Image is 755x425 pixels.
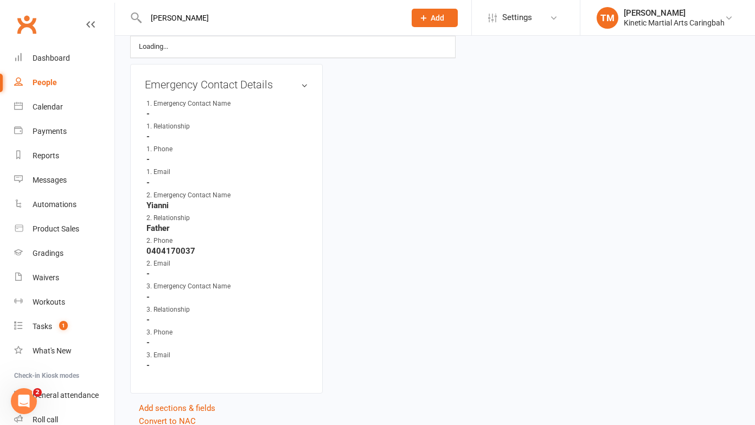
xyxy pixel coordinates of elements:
[146,121,236,132] div: 1. Relationship
[14,241,114,266] a: Gradings
[33,102,63,111] div: Calendar
[59,321,68,330] span: 1
[33,224,79,233] div: Product Sales
[146,132,308,141] strong: -
[597,7,618,29] div: TM
[412,9,458,27] button: Add
[33,415,58,424] div: Roll call
[33,391,99,400] div: General attendance
[33,54,70,62] div: Dashboard
[146,292,308,302] strong: -
[146,144,236,154] div: 1. Phone
[14,339,114,363] a: What's New
[14,70,114,95] a: People
[146,246,308,256] strong: 0404170037
[14,217,114,241] a: Product Sales
[146,259,236,269] div: 2. Email
[146,315,308,325] strong: -
[14,383,114,408] a: General attendance kiosk mode
[14,46,114,70] a: Dashboard
[33,346,72,355] div: What's New
[146,154,308,164] strong: -
[14,144,114,168] a: Reports
[33,273,59,282] div: Waivers
[14,168,114,192] a: Messages
[33,322,52,331] div: Tasks
[14,266,114,290] a: Waivers
[33,176,67,184] div: Messages
[502,5,532,30] span: Settings
[146,178,308,188] strong: -
[11,388,37,414] iframe: Intercom live chat
[146,281,236,292] div: 3. Emergency Contact Name
[136,39,171,55] div: Loading...
[146,167,236,177] div: 1. Email
[146,305,236,315] div: 3. Relationship
[146,338,308,347] strong: -
[146,213,236,223] div: 2. Relationship
[146,99,236,109] div: 1. Emergency Contact Name
[33,200,76,209] div: Automations
[146,223,308,233] strong: Father
[146,201,308,210] strong: Yianni
[146,360,308,370] strong: -
[33,127,67,136] div: Payments
[14,314,114,339] a: Tasks 1
[14,192,114,217] a: Automations
[624,18,725,28] div: Kinetic Martial Arts Caringbah
[33,78,57,87] div: People
[146,327,236,338] div: 3. Phone
[146,350,236,360] div: 3. Email
[33,298,65,306] div: Workouts
[146,109,308,119] strong: -
[143,10,398,25] input: Search...
[14,119,114,144] a: Payments
[14,95,114,119] a: Calendar
[139,403,215,413] a: Add sections & fields
[33,249,63,257] div: Gradings
[146,190,236,201] div: 2. Emergency Contact Name
[145,79,308,91] h3: Emergency Contact Details
[33,151,59,160] div: Reports
[624,8,725,18] div: [PERSON_NAME]
[14,290,114,314] a: Workouts
[146,236,236,246] div: 2. Phone
[33,388,42,397] span: 2
[431,14,444,22] span: Add
[146,269,308,279] strong: -
[13,11,40,38] a: Clubworx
